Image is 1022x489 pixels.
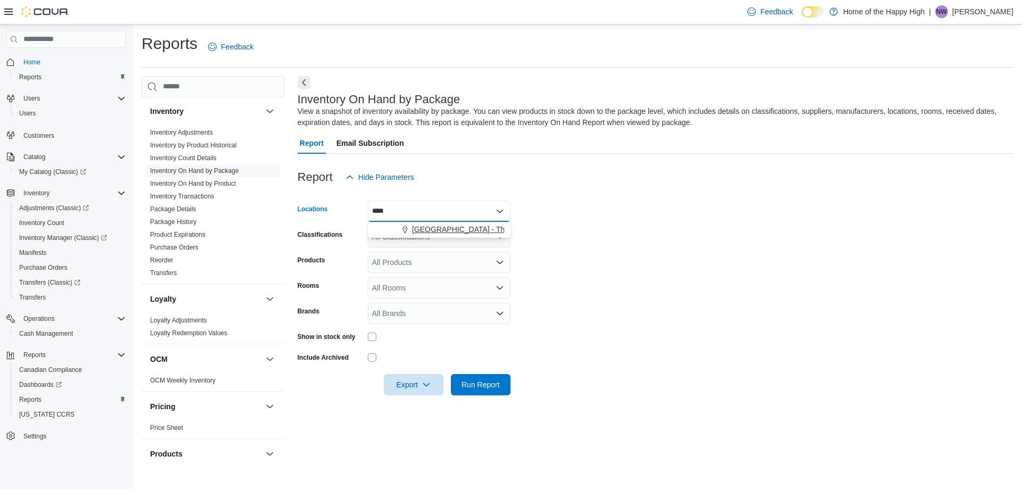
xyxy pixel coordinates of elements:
[298,76,310,89] button: Next
[23,351,46,359] span: Reports
[15,327,126,340] span: Cash Management
[19,234,107,242] span: Inventory Manager (Classic)
[19,187,126,200] span: Inventory
[15,393,46,406] a: Reports
[743,1,797,22] a: Feedback
[23,131,54,140] span: Customers
[298,106,1008,128] div: View a snapshot of inventory availability by package. You can view products in stock down to the ...
[150,244,199,251] a: Purchase Orders
[19,56,45,69] a: Home
[150,179,236,188] span: Inventory On Hand by Product
[19,366,82,374] span: Canadian Compliance
[298,353,349,362] label: Include Archived
[150,243,199,252] span: Purchase Orders
[142,421,285,438] div: Pricing
[11,230,130,245] a: Inventory Manager (Classic)
[298,256,325,264] label: Products
[15,202,93,214] a: Adjustments (Classic)
[23,58,40,67] span: Home
[496,284,504,292] button: Open list of options
[15,246,126,259] span: Manifests
[2,311,130,326] button: Operations
[19,92,44,105] button: Users
[150,329,227,337] span: Loyalty Redemption Values
[263,293,276,305] button: Loyalty
[15,71,126,84] span: Reports
[150,269,177,277] span: Transfers
[150,294,261,304] button: Loyalty
[150,354,168,364] h3: OCM
[150,424,183,432] span: Price Sheet
[19,329,73,338] span: Cash Management
[19,92,126,105] span: Users
[19,429,126,443] span: Settings
[150,231,205,238] a: Product Expirations
[19,248,46,257] span: Manifests
[843,5,925,18] p: Home of the Happy High
[358,172,414,183] span: Hide Parameters
[19,278,80,287] span: Transfers (Classic)
[11,290,130,305] button: Transfers
[19,395,42,404] span: Reports
[150,154,217,162] a: Inventory Count Details
[368,222,510,237] button: [GEOGRAPHIC_DATA] - The Shed District - Fire & Flower
[150,106,261,117] button: Inventory
[298,171,333,184] h3: Report
[150,167,239,175] a: Inventory On Hand by Package
[150,317,207,324] a: Loyalty Adjustments
[15,246,51,259] a: Manifests
[298,333,356,341] label: Show in stock only
[11,377,130,392] a: Dashboards
[300,132,324,154] span: Report
[2,186,130,201] button: Inventory
[298,307,319,316] label: Brands
[150,106,184,117] h3: Inventory
[150,129,213,136] a: Inventory Adjustments
[802,6,824,18] input: Dark Mode
[150,377,216,384] a: OCM Weekly Inventory
[15,217,69,229] a: Inventory Count
[11,245,130,260] button: Manifests
[19,263,68,272] span: Purchase Orders
[15,261,126,274] span: Purchase Orders
[11,164,130,179] a: My Catalog (Classic)
[19,187,54,200] button: Inventory
[15,378,66,391] a: Dashboards
[935,5,948,18] div: Natasha Walsh
[298,205,328,213] label: Locations
[150,205,196,213] a: Package Details
[2,54,130,70] button: Home
[142,33,197,54] h1: Reports
[19,129,59,142] a: Customers
[150,128,213,137] span: Inventory Adjustments
[263,105,276,118] button: Inventory
[298,281,319,290] label: Rooms
[15,165,126,178] span: My Catalog (Classic)
[150,256,173,264] a: Reorder
[2,150,130,164] button: Catalog
[2,127,130,143] button: Customers
[150,376,216,385] span: OCM Weekly Inventory
[496,258,504,267] button: Open list of options
[336,132,404,154] span: Email Subscription
[368,222,510,237] div: Choose from the following options
[150,449,261,459] button: Products
[19,380,62,389] span: Dashboards
[19,168,86,176] span: My Catalog (Classic)
[2,347,130,362] button: Reports
[19,293,46,302] span: Transfers
[15,107,126,120] span: Users
[341,167,418,188] button: Hide Parameters
[929,5,931,18] p: |
[150,230,205,239] span: Product Expirations
[142,126,285,284] div: Inventory
[11,326,130,341] button: Cash Management
[19,128,126,142] span: Customers
[150,218,196,226] a: Package History
[263,447,276,460] button: Products
[150,193,215,200] a: Inventory Transactions
[298,230,343,239] label: Classifications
